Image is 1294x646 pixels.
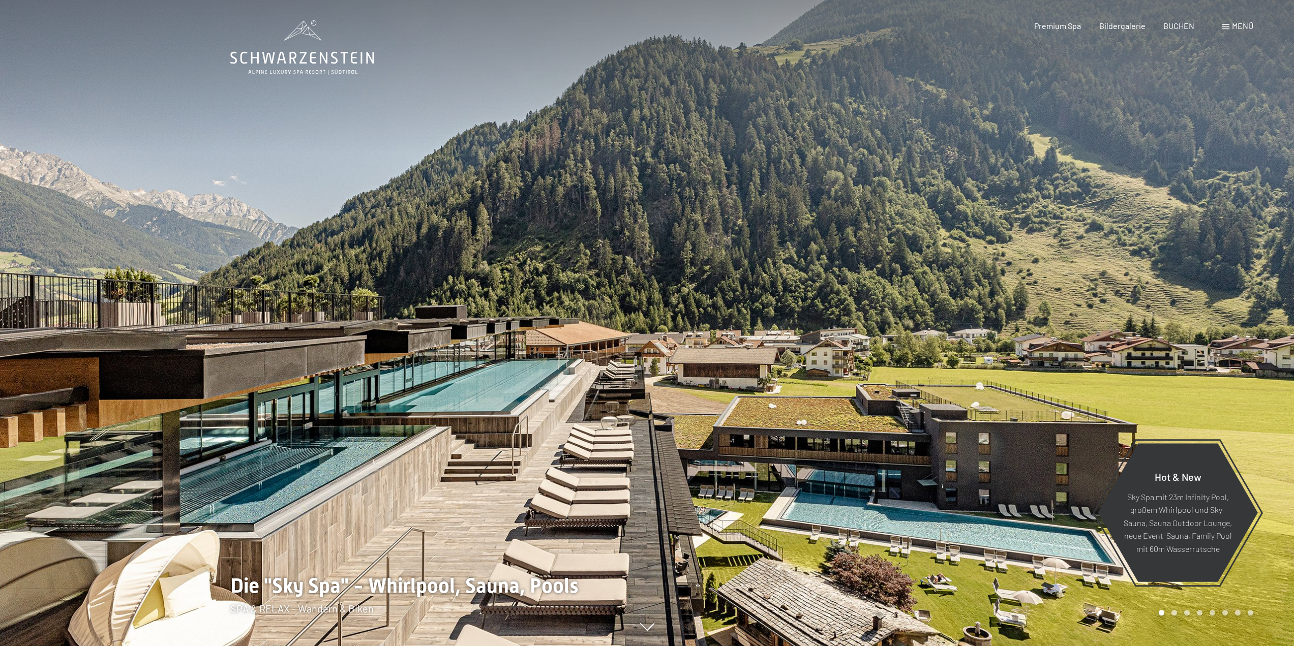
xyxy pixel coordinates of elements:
[1222,610,1228,616] div: Carousel Page 6
[1123,490,1233,555] p: Sky Spa mit 23m Infinity Pool, großem Whirlpool und Sky-Sauna, Sauna Outdoor Lounge, neue Event-S...
[1155,610,1253,616] div: Carousel Pagination
[1235,610,1241,616] div: Carousel Page 7
[1248,610,1253,616] div: Carousel Page 8
[1232,21,1253,30] span: Menü
[1159,610,1164,616] div: Carousel Page 1 (Current Slide)
[1099,21,1146,30] a: Bildergalerie
[1097,443,1258,582] a: Hot & New Sky Spa mit 23m Infinity Pool, großem Whirlpool und Sky-Sauna, Sauna Outdoor Lounge, ne...
[1171,610,1177,616] div: Carousel Page 2
[1163,21,1194,30] a: BUCHEN
[1197,610,1202,616] div: Carousel Page 4
[1155,470,1201,482] span: Hot & New
[1210,610,1215,616] div: Carousel Page 5
[1034,21,1081,30] a: Premium Spa
[1184,610,1190,616] div: Carousel Page 3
